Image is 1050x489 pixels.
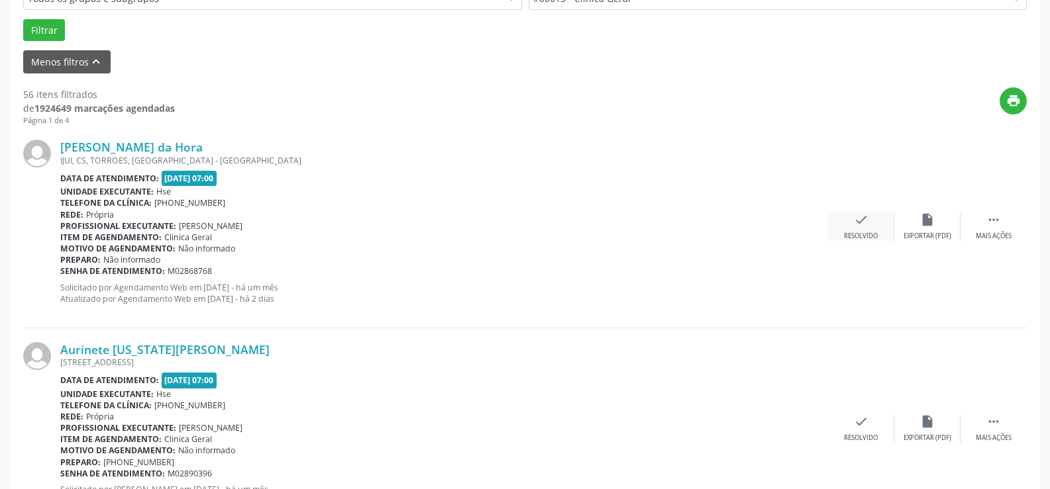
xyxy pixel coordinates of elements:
[60,140,203,154] a: [PERSON_NAME] da Hora
[60,254,101,265] b: Preparo:
[168,265,212,277] span: M02868768
[920,212,935,227] i: insert_drive_file
[154,400,225,411] span: [PHONE_NUMBER]
[60,411,83,422] b: Rede:
[60,186,154,197] b: Unidade executante:
[23,87,175,101] div: 56 itens filtrados
[1000,87,1027,114] button: print
[23,50,111,73] button: Menos filtroskeyboard_arrow_up
[60,357,828,368] div: [STREET_ADDRESS]
[178,445,235,456] span: Não informado
[179,422,242,433] span: [PERSON_NAME]
[154,197,225,208] span: [PHONE_NUMBER]
[23,115,175,126] div: Página 1 de 4
[60,265,165,277] b: Senha de atendimento:
[23,19,65,42] button: Filtrar
[23,140,51,167] img: img
[23,342,51,370] img: img
[179,220,242,232] span: [PERSON_NAME]
[60,388,154,400] b: Unidade executante:
[60,422,176,433] b: Profissional executante:
[844,232,878,241] div: Resolvido
[976,433,1012,443] div: Mais ações
[156,186,171,197] span: Hse
[103,254,160,265] span: Não informado
[60,173,159,184] b: Data de atendimento:
[60,155,828,166] div: IJUI, CS, TORROES, [GEOGRAPHIC_DATA] - [GEOGRAPHIC_DATA]
[904,433,951,443] div: Exportar (PDF)
[86,411,114,422] span: Própria
[103,457,174,468] span: [PHONE_NUMBER]
[162,171,217,186] span: [DATE] 07:00
[986,414,1001,429] i: 
[854,414,868,429] i: check
[156,388,171,400] span: Hse
[168,468,212,479] span: M02890396
[60,445,176,456] b: Motivo de agendamento:
[34,102,175,114] strong: 1924649 marcações agendadas
[89,54,103,69] i: keyboard_arrow_up
[904,232,951,241] div: Exportar (PDF)
[976,232,1012,241] div: Mais ações
[60,232,162,243] b: Item de agendamento:
[60,220,176,232] b: Profissional executante:
[23,101,175,115] div: de
[60,433,162,445] b: Item de agendamento:
[986,212,1001,227] i: 
[162,373,217,388] span: [DATE] 07:00
[60,209,83,220] b: Rede:
[60,375,159,386] b: Data de atendimento:
[60,282,828,304] p: Solicitado por Agendamento Web em [DATE] - há um mês Atualizado por Agendamento Web em [DATE] - h...
[60,468,165,479] b: Senha de atendimento:
[60,243,176,254] b: Motivo de agendamento:
[164,433,212,445] span: Clinica Geral
[164,232,212,243] span: Clinica Geral
[1006,93,1021,108] i: print
[920,414,935,429] i: insert_drive_file
[844,433,878,443] div: Resolvido
[60,342,270,357] a: Aurinete [US_STATE][PERSON_NAME]
[86,209,114,220] span: Própria
[60,457,101,468] b: Preparo:
[178,243,235,254] span: Não informado
[854,212,868,227] i: check
[60,400,152,411] b: Telefone da clínica:
[60,197,152,208] b: Telefone da clínica:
